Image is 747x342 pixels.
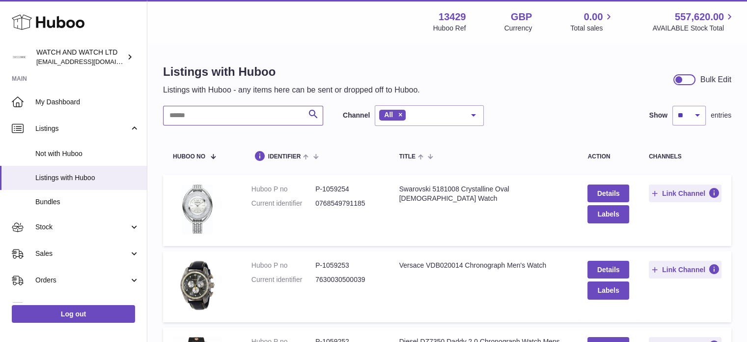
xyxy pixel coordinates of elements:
span: Stock [35,222,129,232]
span: AVAILABLE Stock Total [652,24,735,33]
span: 0.00 [584,10,603,24]
img: Swarovski 5181008 Crystalline Oval Ladies Watch [173,185,222,234]
dt: Current identifier [251,275,315,284]
dd: P-1059254 [315,185,379,194]
div: Currency [504,24,532,33]
span: entries [711,111,731,120]
button: Link Channel [649,261,721,279]
a: 557,620.00 AVAILABLE Stock Total [652,10,735,33]
div: action [587,154,629,160]
div: Versace VDB020014 Chronograph Men's Watch [399,261,568,270]
span: identifier [268,154,301,160]
span: Orders [35,276,129,285]
p: Listings with Huboo - any items here can be sent or dropped off to Huboo. [163,85,420,95]
strong: 13429 [439,10,466,24]
span: Total sales [570,24,614,33]
h1: Listings with Huboo [163,64,420,80]
span: Not with Huboo [35,149,139,158]
div: Swarovski 5181008 Crystalline Oval [DEMOGRAPHIC_DATA] Watch [399,185,568,203]
span: My Dashboard [35,97,139,107]
div: WATCH AND WATCH LTD [36,48,125,66]
span: Usage [35,302,139,311]
a: Details [587,261,629,279]
dt: Huboo P no [251,261,315,270]
dt: Huboo P no [251,185,315,194]
strong: GBP [511,10,532,24]
button: Link Channel [649,185,721,202]
span: Sales [35,249,129,258]
dd: P-1059253 [315,261,379,270]
div: Huboo Ref [433,24,466,33]
span: Listings [35,124,129,133]
dd: 7630030500039 [315,275,379,284]
span: 557,620.00 [675,10,724,24]
a: Details [587,185,629,202]
a: Log out [12,305,135,323]
button: Labels [587,281,629,299]
span: Link Channel [662,189,705,198]
a: 0.00 Total sales [570,10,614,33]
span: All [384,111,393,119]
div: Bulk Edit [700,74,731,85]
img: internalAdmin-13429@internal.huboo.com [12,50,27,64]
span: Link Channel [662,265,705,274]
span: title [399,154,415,160]
button: Labels [587,205,629,223]
span: Bundles [35,197,139,207]
span: [EMAIL_ADDRESS][DOMAIN_NAME] [36,58,144,65]
span: Listings with Huboo [35,173,139,183]
label: Channel [343,111,370,120]
img: Versace VDB020014 Chronograph Men's Watch [173,261,222,310]
dd: 0768549791185 [315,199,379,208]
label: Show [649,111,667,120]
span: Huboo no [173,154,205,160]
div: channels [649,154,721,160]
dt: Current identifier [251,199,315,208]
